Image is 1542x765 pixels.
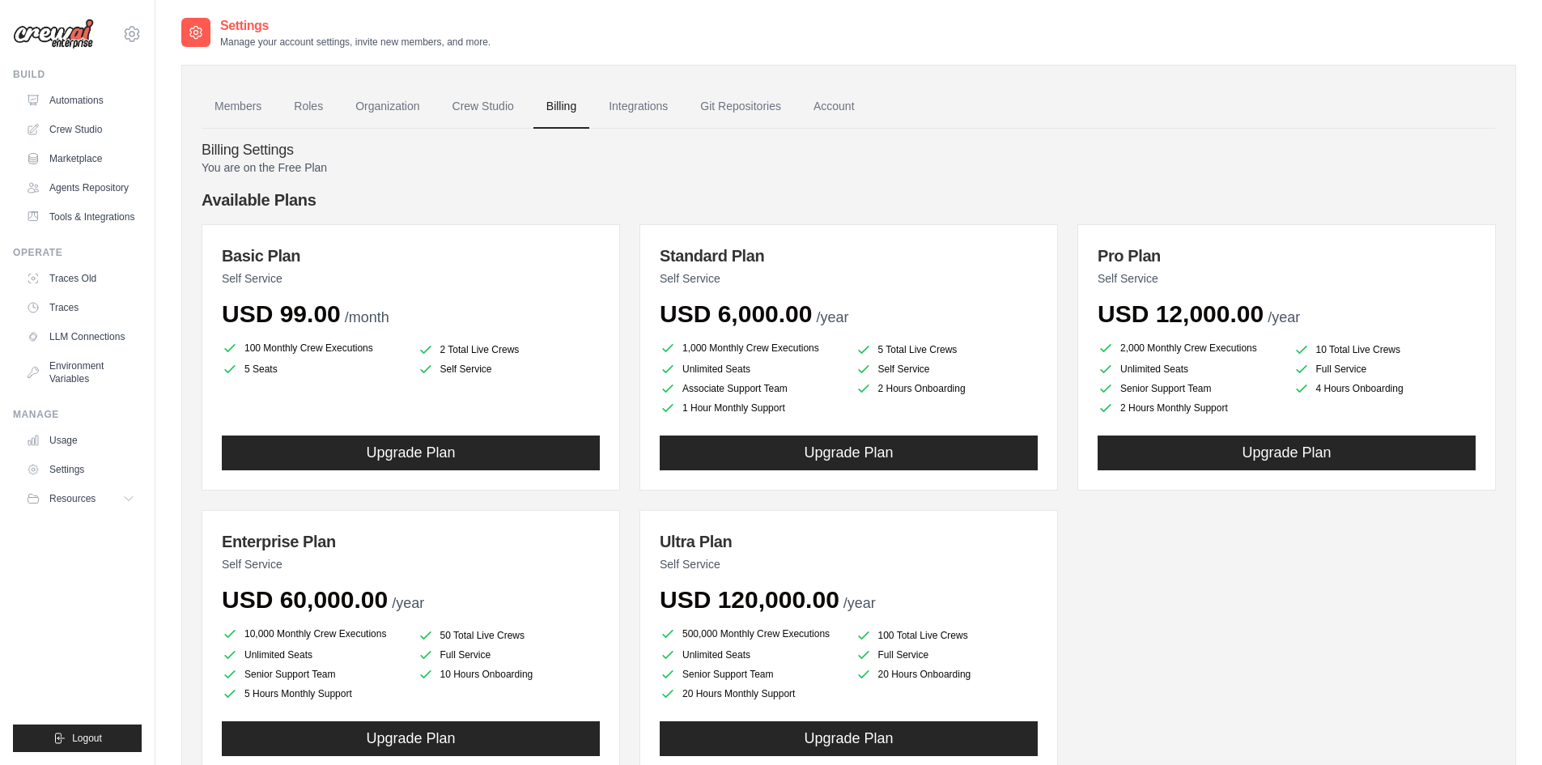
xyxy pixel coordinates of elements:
[1098,244,1476,267] h3: Pro Plan
[19,117,142,142] a: Crew Studio
[222,244,600,267] h3: Basic Plan
[19,324,142,350] a: LLM Connections
[1098,361,1281,377] li: Unlimited Seats
[19,457,142,482] a: Settings
[418,666,601,682] li: 10 Hours Onboarding
[660,686,843,702] li: 20 Hours Monthly Support
[202,85,274,129] a: Members
[222,721,600,756] button: Upgrade Plan
[13,725,142,752] button: Logout
[222,666,405,682] li: Senior Support Team
[13,19,94,49] img: Logo
[19,295,142,321] a: Traces
[345,309,389,325] span: /month
[660,400,843,416] li: 1 Hour Monthly Support
[660,380,843,397] li: Associate Support Team
[19,146,142,172] a: Marketplace
[660,244,1038,267] h3: Standard Plan
[19,175,142,201] a: Agents Repository
[660,624,843,644] li: 500,000 Monthly Crew Executions
[1293,380,1476,397] li: 4 Hours Onboarding
[843,595,876,611] span: /year
[19,87,142,113] a: Automations
[660,338,843,358] li: 1,000 Monthly Crew Executions
[13,246,142,259] div: Operate
[220,36,491,49] p: Manage your account settings, invite new members, and more.
[222,436,600,470] button: Upgrade Plan
[418,647,601,663] li: Full Service
[1098,400,1281,416] li: 2 Hours Monthly Support
[202,142,1496,159] h4: Billing Settings
[816,309,848,325] span: /year
[222,647,405,663] li: Unlimited Seats
[222,338,405,358] li: 100 Monthly Crew Executions
[660,530,1038,553] h3: Ultra Plan
[1098,380,1281,397] li: Senior Support Team
[202,159,1496,176] p: You are on the Free Plan
[856,380,1039,397] li: 2 Hours Onboarding
[222,530,600,553] h3: Enterprise Plan
[220,16,491,36] h2: Settings
[13,408,142,421] div: Manage
[440,85,527,129] a: Crew Studio
[222,686,405,702] li: 5 Hours Monthly Support
[660,647,843,663] li: Unlimited Seats
[222,361,405,377] li: 5 Seats
[801,85,868,129] a: Account
[342,85,432,129] a: Organization
[49,492,96,505] span: Resources
[687,85,794,129] a: Git Repositories
[19,486,142,512] button: Resources
[1293,342,1476,358] li: 10 Total Live Crews
[660,436,1038,470] button: Upgrade Plan
[596,85,681,129] a: Integrations
[856,627,1039,644] li: 100 Total Live Crews
[19,266,142,291] a: Traces Old
[222,556,600,572] p: Self Service
[660,270,1038,287] p: Self Service
[1098,270,1476,287] p: Self Service
[660,300,812,327] span: USD 6,000.00
[856,647,1039,663] li: Full Service
[660,556,1038,572] p: Self Service
[281,85,336,129] a: Roles
[72,732,102,745] span: Logout
[533,85,589,129] a: Billing
[1293,361,1476,377] li: Full Service
[856,342,1039,358] li: 5 Total Live Crews
[418,342,601,358] li: 2 Total Live Crews
[660,666,843,682] li: Senior Support Team
[392,595,424,611] span: /year
[856,666,1039,682] li: 20 Hours Onboarding
[1098,300,1264,327] span: USD 12,000.00
[222,624,405,644] li: 10,000 Monthly Crew Executions
[222,270,600,287] p: Self Service
[19,204,142,230] a: Tools & Integrations
[19,427,142,453] a: Usage
[222,586,388,613] span: USD 60,000.00
[660,721,1038,756] button: Upgrade Plan
[418,361,601,377] li: Self Service
[660,586,839,613] span: USD 120,000.00
[202,189,1496,211] h4: Available Plans
[1098,338,1281,358] li: 2,000 Monthly Crew Executions
[19,353,142,392] a: Environment Variables
[660,361,843,377] li: Unlimited Seats
[1268,309,1300,325] span: /year
[856,361,1039,377] li: Self Service
[13,68,142,81] div: Build
[1098,436,1476,470] button: Upgrade Plan
[222,300,341,327] span: USD 99.00
[418,627,601,644] li: 50 Total Live Crews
